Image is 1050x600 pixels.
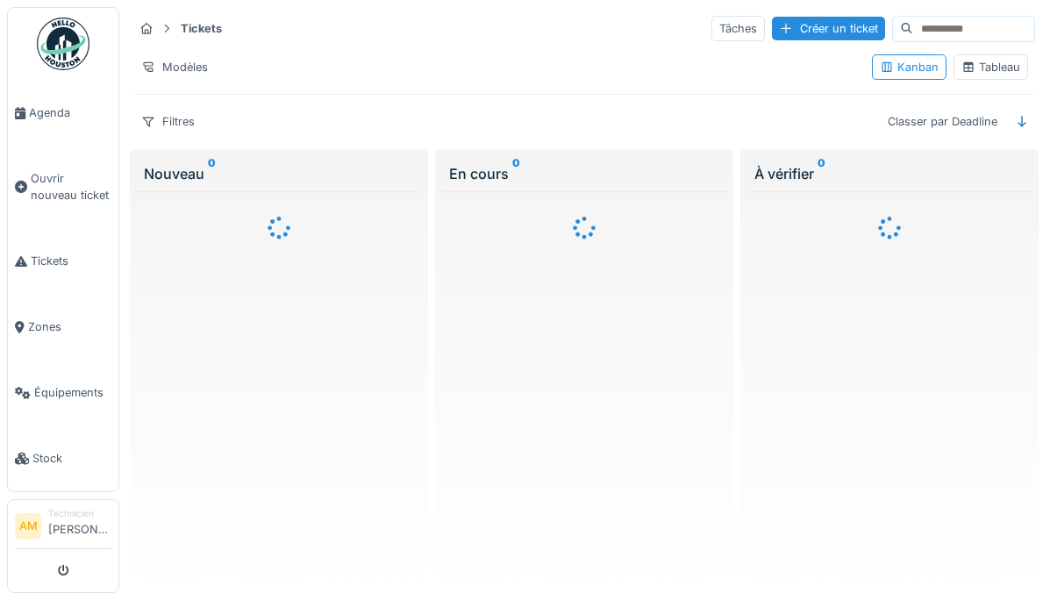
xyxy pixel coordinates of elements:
div: Créer un ticket [772,17,885,40]
div: En cours [449,163,719,184]
a: Agenda [8,80,118,146]
span: Agenda [29,104,111,121]
span: Tickets [31,253,111,269]
div: Filtres [133,109,203,134]
a: Zones [8,294,118,360]
div: Technicien [48,507,111,520]
li: AM [15,513,41,539]
sup: 0 [818,163,825,184]
div: À vérifier [754,163,1025,184]
div: Kanban [880,59,939,75]
span: Zones [28,318,111,335]
a: Équipements [8,360,118,425]
a: Ouvrir nouveau ticket [8,146,118,228]
a: Tickets [8,228,118,294]
li: [PERSON_NAME] [48,507,111,545]
div: Modèles [133,54,216,80]
strong: Tickets [174,20,229,37]
img: Badge_color-CXgf-gQk.svg [37,18,89,70]
span: Équipements [34,384,111,401]
div: Tâches [711,16,765,41]
div: Classer par Deadline [880,109,1005,134]
span: Stock [32,450,111,467]
sup: 0 [208,163,216,184]
a: AM Technicien[PERSON_NAME] [15,507,111,549]
div: Nouveau [144,163,414,184]
sup: 0 [512,163,520,184]
span: Ouvrir nouveau ticket [31,170,111,204]
div: Tableau [961,59,1020,75]
a: Stock [8,425,118,491]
